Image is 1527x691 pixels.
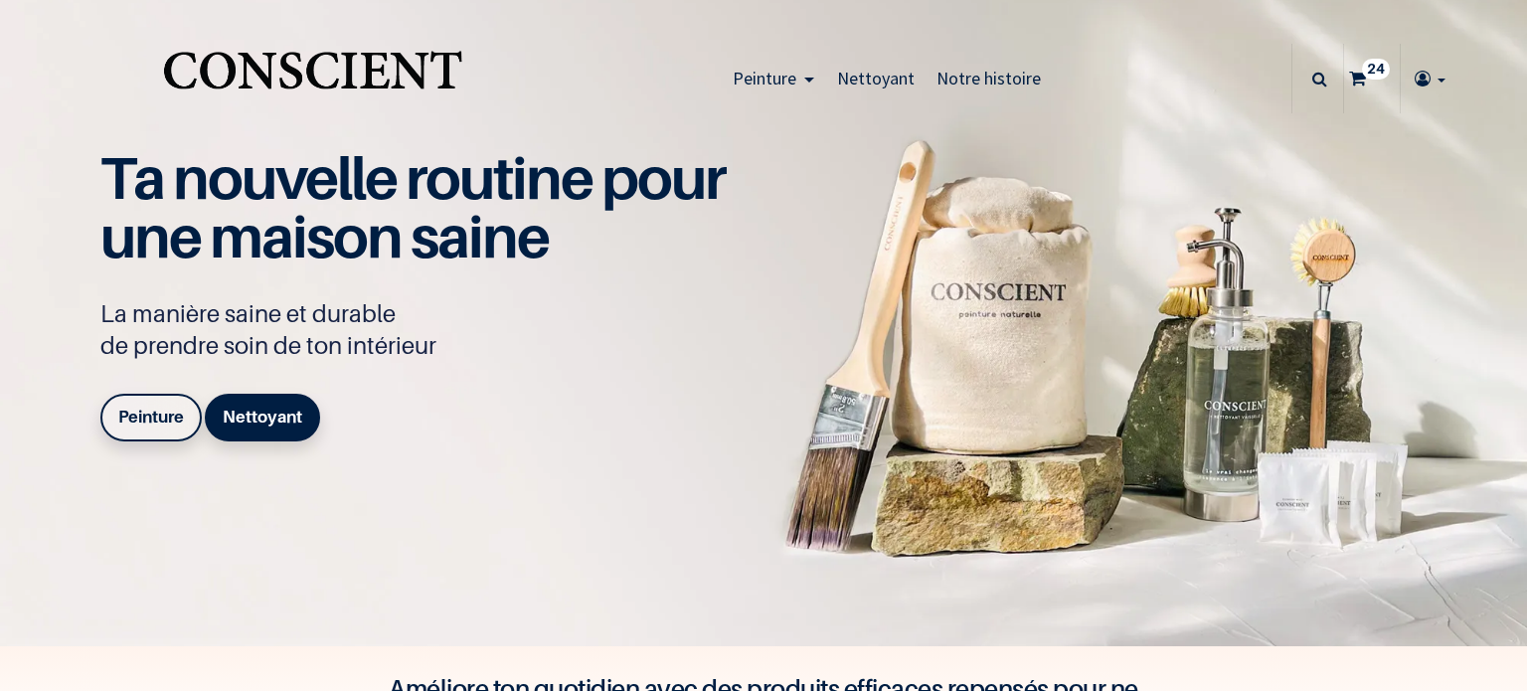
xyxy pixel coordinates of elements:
a: 24 [1344,44,1400,113]
a: Peinture [100,394,202,441]
span: Ta nouvelle routine pour une maison saine [100,142,725,271]
sup: 24 [1362,59,1390,79]
a: Logo of Conscient [159,40,466,118]
b: Nettoyant [223,407,302,427]
p: La manière saine et durable de prendre soin de ton intérieur [100,298,747,362]
a: Nettoyant [205,394,320,441]
a: Peinture [722,44,826,113]
span: Peinture [733,67,796,89]
b: Peinture [118,407,184,427]
span: Nettoyant [837,67,915,89]
span: Notre histoire [936,67,1041,89]
img: Conscient [159,40,466,118]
